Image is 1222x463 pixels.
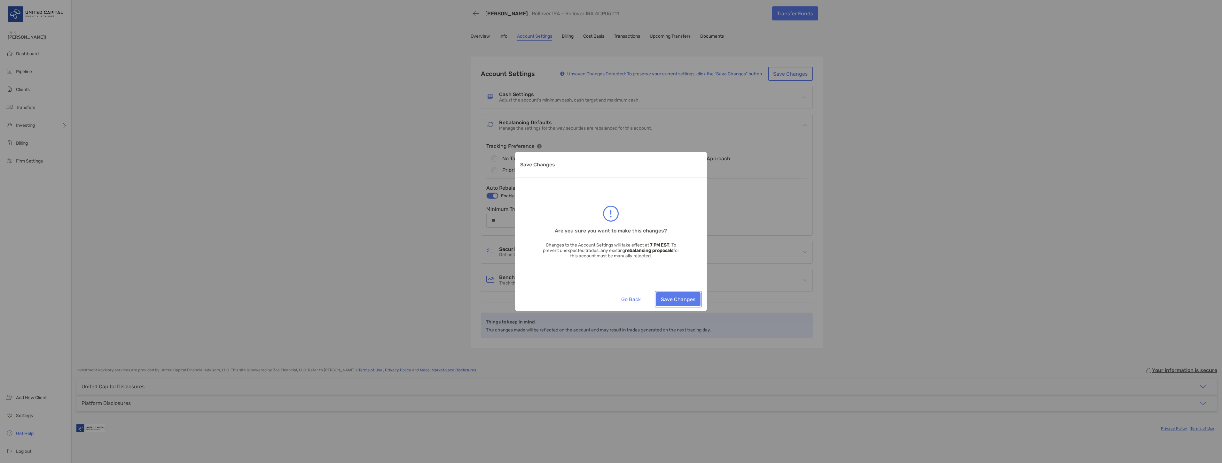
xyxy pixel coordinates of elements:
[650,242,669,248] strong: 7 PM EST
[542,242,680,259] p: Changes to the Account Settings will take effect at . To prevent unexpected trades, any existing ...
[625,248,673,253] strong: rebalancing proposals
[656,292,701,306] button: Save Changes
[520,161,555,169] p: Save Changes
[616,292,646,306] button: Go Back
[515,152,707,311] div: Save Changes
[555,227,667,235] h3: Are you sure you want to make this changes?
